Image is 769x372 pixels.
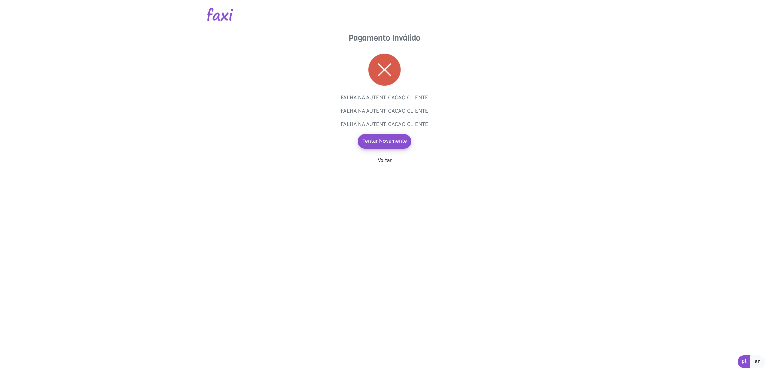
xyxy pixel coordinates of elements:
p: FALHA NA AUTENTICACAO CLIENTE [318,94,451,102]
p: FALHA NA AUTENTICACAO CLIENTE [318,121,451,129]
a: Tentar Novamente [358,134,411,149]
p: FALHA NA AUTENTICACAO CLIENTE [318,107,451,115]
h4: Pagamento Inválido [318,33,451,43]
a: en [750,355,765,368]
a: Voltar [378,157,392,164]
img: error [368,54,401,86]
a: pt [738,355,751,368]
